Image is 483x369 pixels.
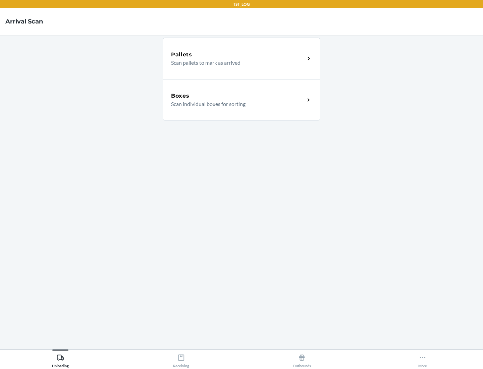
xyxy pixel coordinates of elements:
button: More [362,350,483,368]
h5: Boxes [171,92,190,100]
p: TST_LOG [233,1,250,7]
button: Outbounds [241,350,362,368]
p: Scan pallets to mark as arrived [171,59,300,67]
div: Outbounds [293,351,311,368]
a: BoxesScan individual boxes for sorting [163,79,320,121]
div: More [418,351,427,368]
p: Scan individual boxes for sorting [171,100,300,108]
a: PalletsScan pallets to mark as arrived [163,38,320,79]
h4: Arrival Scan [5,17,43,26]
button: Receiving [121,350,241,368]
div: Receiving [173,351,189,368]
div: Unloading [52,351,69,368]
h5: Pallets [171,51,192,59]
